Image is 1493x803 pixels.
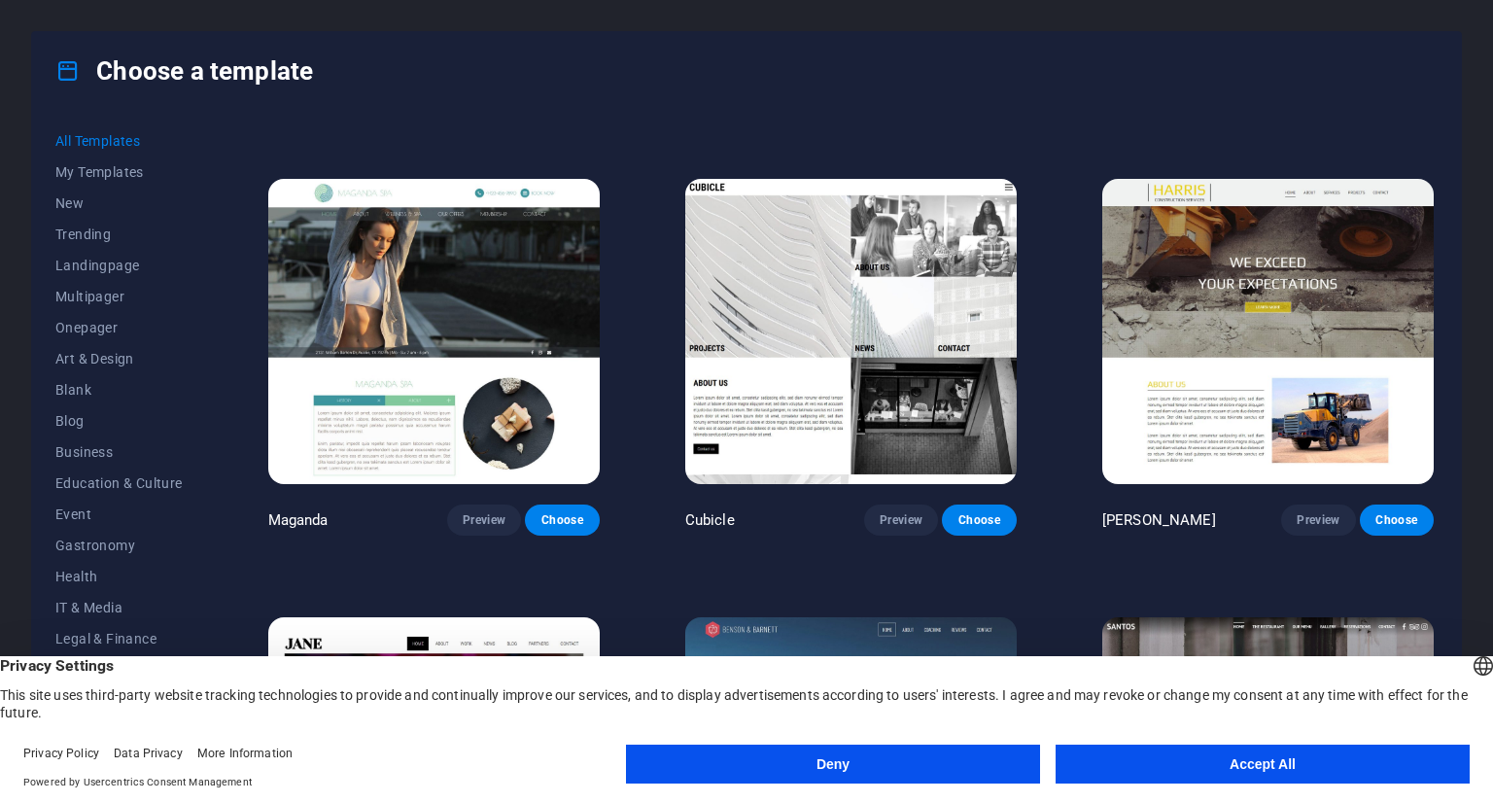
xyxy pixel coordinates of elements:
[55,499,183,530] button: Event
[55,530,183,561] button: Gastronomy
[55,405,183,436] button: Blog
[55,592,183,623] button: IT & Media
[55,343,183,374] button: Art & Design
[957,512,1000,528] span: Choose
[55,351,183,367] span: Art & Design
[55,506,183,522] span: Event
[55,374,183,405] button: Blank
[55,125,183,157] button: All Templates
[55,382,183,398] span: Blank
[55,227,183,242] span: Trending
[55,195,183,211] span: New
[525,505,599,536] button: Choose
[942,505,1016,536] button: Choose
[55,475,183,491] span: Education & Culture
[1297,512,1339,528] span: Preview
[55,623,183,654] button: Legal & Finance
[1281,505,1355,536] button: Preview
[55,538,183,553] span: Gastronomy
[55,281,183,312] button: Multipager
[1102,510,1216,530] p: [PERSON_NAME]
[55,164,183,180] span: My Templates
[1375,512,1418,528] span: Choose
[268,510,329,530] p: Maganda
[55,250,183,281] button: Landingpage
[55,133,183,149] span: All Templates
[55,436,183,468] button: Business
[55,289,183,304] span: Multipager
[268,179,600,484] img: Maganda
[447,505,521,536] button: Preview
[55,320,183,335] span: Onepager
[55,157,183,188] button: My Templates
[685,510,735,530] p: Cubicle
[685,179,1017,484] img: Cubicle
[55,55,313,87] h4: Choose a template
[55,468,183,499] button: Education & Culture
[55,654,183,685] button: Non-Profit
[55,444,183,460] span: Business
[55,258,183,273] span: Landingpage
[55,600,183,615] span: IT & Media
[55,188,183,219] button: New
[864,505,938,536] button: Preview
[55,312,183,343] button: Onepager
[540,512,583,528] span: Choose
[55,569,183,584] span: Health
[880,512,922,528] span: Preview
[55,219,183,250] button: Trending
[55,631,183,646] span: Legal & Finance
[55,413,183,429] span: Blog
[463,512,505,528] span: Preview
[1360,505,1434,536] button: Choose
[55,561,183,592] button: Health
[1102,179,1434,484] img: Harris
